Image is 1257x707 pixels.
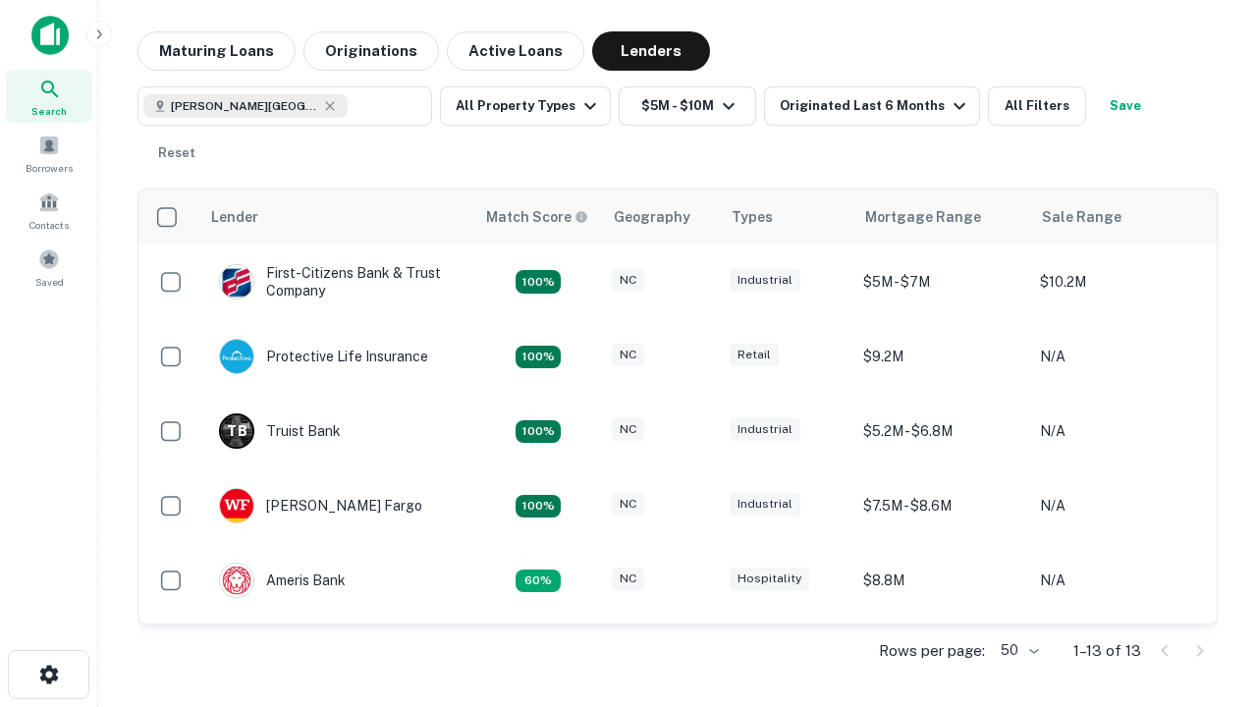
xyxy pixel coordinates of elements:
[219,339,428,374] div: Protective Life Insurance
[35,274,64,290] span: Saved
[614,205,690,229] div: Geography
[26,160,73,176] span: Borrowers
[474,190,602,245] th: Capitalize uses an advanced AI algorithm to match your search with the best lender. The match sco...
[730,493,800,516] div: Industrial
[6,184,92,237] a: Contacts
[1042,205,1121,229] div: Sale Range
[865,205,981,229] div: Mortgage Range
[612,568,644,590] div: NC
[1094,86,1157,126] button: Save your search to get updates of matches that match your search criteria.
[853,618,1030,692] td: $9.2M
[879,639,985,663] p: Rows per page:
[602,190,720,245] th: Geography
[219,563,346,598] div: Ameris Bank
[730,418,800,441] div: Industrial
[612,493,644,516] div: NC
[516,346,561,369] div: Matching Properties: 2, hasApolloMatch: undefined
[440,86,611,126] button: All Property Types
[730,568,809,590] div: Hospitality
[1159,550,1257,644] iframe: Chat Widget
[219,264,455,299] div: First-citizens Bank & Trust Company
[220,340,253,373] img: picture
[993,636,1042,665] div: 50
[1073,639,1141,663] p: 1–13 of 13
[211,205,258,229] div: Lender
[516,270,561,294] div: Matching Properties: 2, hasApolloMatch: undefined
[853,319,1030,394] td: $9.2M
[1030,394,1207,468] td: N/A
[853,543,1030,618] td: $8.8M
[1030,245,1207,319] td: $10.2M
[1030,190,1207,245] th: Sale Range
[220,564,253,597] img: picture
[612,344,644,366] div: NC
[516,420,561,444] div: Matching Properties: 3, hasApolloMatch: undefined
[853,468,1030,543] td: $7.5M - $8.6M
[6,127,92,180] a: Borrowers
[6,70,92,123] a: Search
[199,190,474,245] th: Lender
[516,495,561,518] div: Matching Properties: 2, hasApolloMatch: undefined
[853,190,1030,245] th: Mortgage Range
[730,344,779,366] div: Retail
[1030,319,1207,394] td: N/A
[1030,543,1207,618] td: N/A
[592,31,710,71] button: Lenders
[720,190,853,245] th: Types
[516,570,561,593] div: Matching Properties: 1, hasApolloMatch: undefined
[220,265,253,299] img: picture
[145,134,208,173] button: Reset
[853,245,1030,319] td: $5M - $7M
[486,206,584,228] h6: Match Score
[764,86,980,126] button: Originated Last 6 Months
[219,413,341,449] div: Truist Bank
[29,217,69,233] span: Contacts
[6,241,92,294] a: Saved
[219,488,422,523] div: [PERSON_NAME] Fargo
[612,418,644,441] div: NC
[730,269,800,292] div: Industrial
[486,206,588,228] div: Capitalize uses an advanced AI algorithm to match your search with the best lender. The match sco...
[732,205,773,229] div: Types
[619,86,756,126] button: $5M - $10M
[853,394,1030,468] td: $5.2M - $6.8M
[31,103,67,119] span: Search
[447,31,584,71] button: Active Loans
[1030,618,1207,692] td: N/A
[780,94,971,118] div: Originated Last 6 Months
[31,16,69,55] img: capitalize-icon.png
[137,31,296,71] button: Maturing Loans
[303,31,439,71] button: Originations
[227,421,246,442] p: T B
[171,97,318,115] span: [PERSON_NAME][GEOGRAPHIC_DATA], [GEOGRAPHIC_DATA]
[1030,468,1207,543] td: N/A
[988,86,1086,126] button: All Filters
[612,269,644,292] div: NC
[220,489,253,522] img: picture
